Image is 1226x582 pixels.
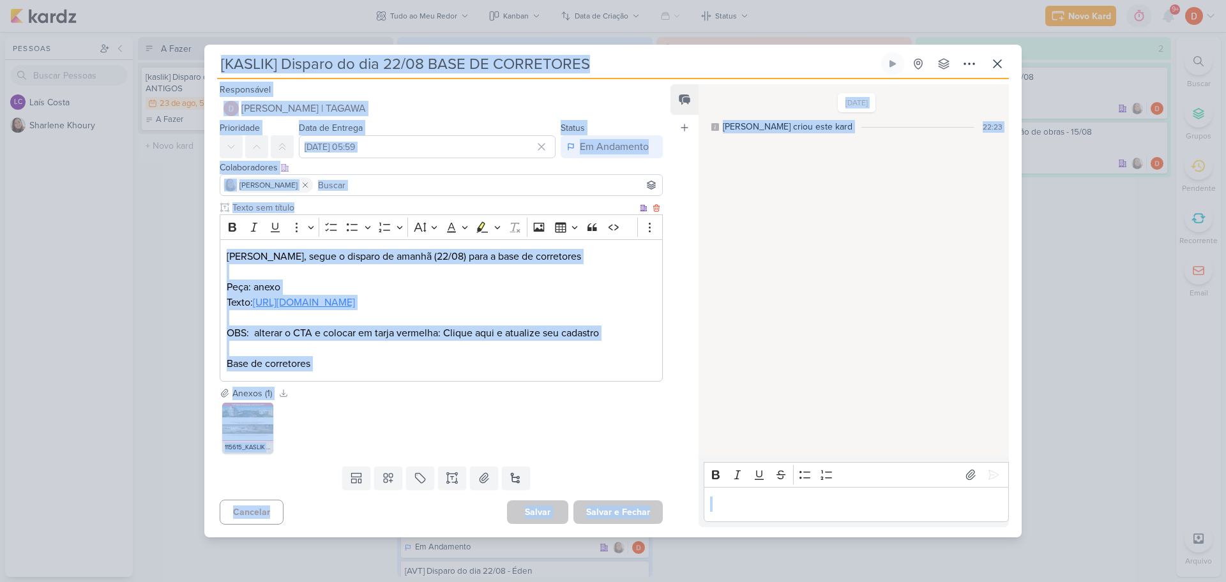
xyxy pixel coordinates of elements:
[227,280,656,295] p: Peça: anexo
[704,487,1009,522] div: Editor editing area: main
[220,239,663,382] div: Editor editing area: main
[220,84,271,95] label: Responsável
[723,120,852,133] div: [PERSON_NAME] criou este kard
[299,123,363,133] label: Data de Entrega
[561,135,663,158] button: Em Andamento
[227,249,656,264] p: [PERSON_NAME], segue o disparo de amanhã (22/08) para a base de corretores
[232,387,272,400] div: Anexos (1)
[299,135,556,158] input: Select a date
[253,296,355,309] a: [URL][DOMAIN_NAME]
[580,139,649,154] div: Em Andamento
[222,441,273,454] div: 115615_KASLIK _ E-MAIL MKT _ KASLIK IBIRAPUERA _ BASE CORRETOR _ DÊ AOS SEUS CLIENTES O ENDEREÇO ...
[239,179,298,191] span: [PERSON_NAME]
[217,52,879,75] input: Kard Sem Título
[220,161,663,174] div: Colaboradores
[983,121,1003,133] div: 22:23
[704,462,1009,487] div: Editor toolbar
[315,177,660,193] input: Buscar
[230,201,637,214] input: Texto sem título
[222,403,273,454] img: iWTobOBFbQTdNfxN2iOOT9kL91ieIAV2lC0Ta6As.jpg
[227,325,656,341] p: OBS: alterar o CTA e colocar em tarja vermelha: Clique aqui e atualize seu cadastro
[223,101,239,116] img: Diego Lima | TAGAWA
[220,214,663,239] div: Editor toolbar
[224,179,237,191] img: Sharlene Khoury
[241,101,366,116] span: [PERSON_NAME] | TAGAWA
[227,295,656,310] p: Texto:
[561,123,585,133] label: Status
[220,500,284,525] button: Cancelar
[227,356,656,371] p: Base de corretores
[888,59,898,69] div: Ligar relógio
[220,123,260,133] label: Prioridade
[220,97,663,120] button: [PERSON_NAME] | TAGAWA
